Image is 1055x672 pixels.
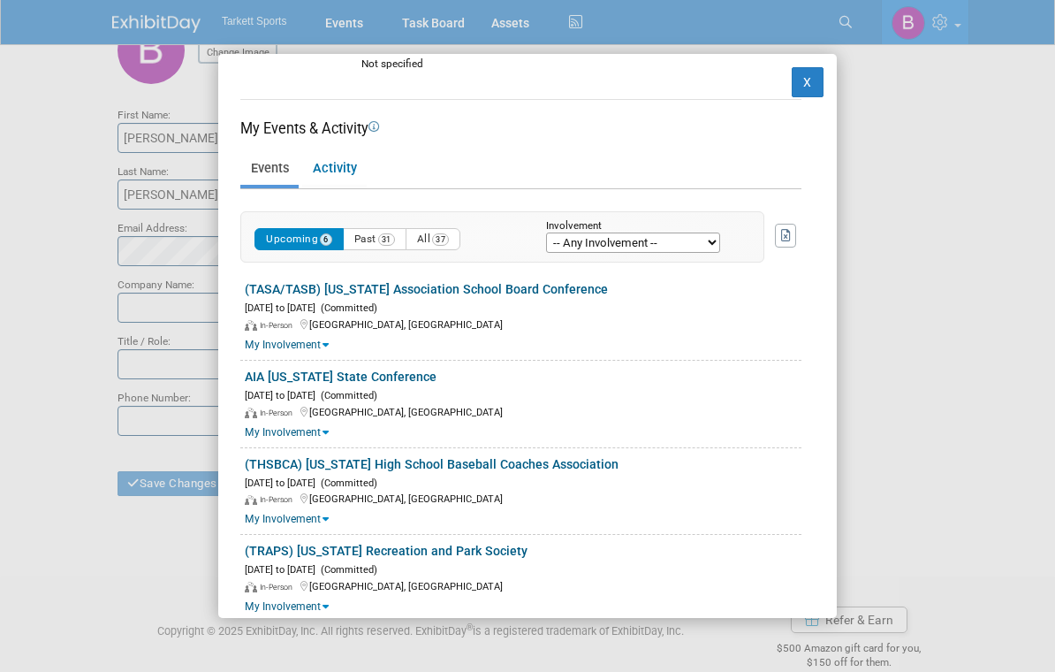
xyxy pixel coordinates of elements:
div: [GEOGRAPHIC_DATA], [GEOGRAPHIC_DATA] [245,316,801,332]
span: In-Person [260,583,298,592]
div: [DATE] to [DATE] [245,561,801,577]
span: In-Person [260,495,298,504]
img: In-Person Event [245,408,257,418]
div: [DATE] to [DATE] [245,299,801,316]
a: My Involvement [245,513,329,525]
a: (TRAPS) [US_STATE] Recreation and Park Society [245,544,527,558]
span: (Committed) [315,564,377,576]
div: [GEOGRAPHIC_DATA], [GEOGRAPHIC_DATA] [245,403,801,420]
span: (Committed) [315,390,377,401]
a: (TASA/TASB) [US_STATE] Association School Board Conference [245,282,608,296]
div: [GEOGRAPHIC_DATA], [GEOGRAPHIC_DATA] [245,490,801,507]
a: My Involvement [245,339,329,351]
div: [DATE] to [DATE] [245,386,801,403]
span: (Committed) [315,302,377,314]
a: AIA [US_STATE] State Conference [245,370,436,384]
div: Involvement [546,221,737,233]
span: 31 [378,233,395,246]
div: [GEOGRAPHIC_DATA], [GEOGRAPHIC_DATA] [245,577,801,594]
img: In-Person Event [245,320,257,331]
a: Activity [302,154,367,185]
span: 6 [320,233,332,246]
span: (Committed) [315,477,377,489]
a: Events [240,154,299,185]
span: In-Person [260,321,298,330]
span: In-Person [260,409,298,417]
div: Not specified [361,56,778,72]
button: Upcoming6 [254,228,344,250]
img: In-Person Event [245,495,257,506]
span: 37 [432,233,449,246]
button: Past31 [343,228,406,250]
a: My Involvement [245,426,329,439]
div: My Events & Activity [240,118,801,139]
img: In-Person Event [245,582,257,592]
a: My Involvement [245,600,329,613]
button: All37 [406,228,461,250]
a: (THSBCA) [US_STATE] High School Baseball Coaches Association [245,457,619,471]
button: X [792,67,824,97]
div: [DATE] to [DATE] [245,474,801,491]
